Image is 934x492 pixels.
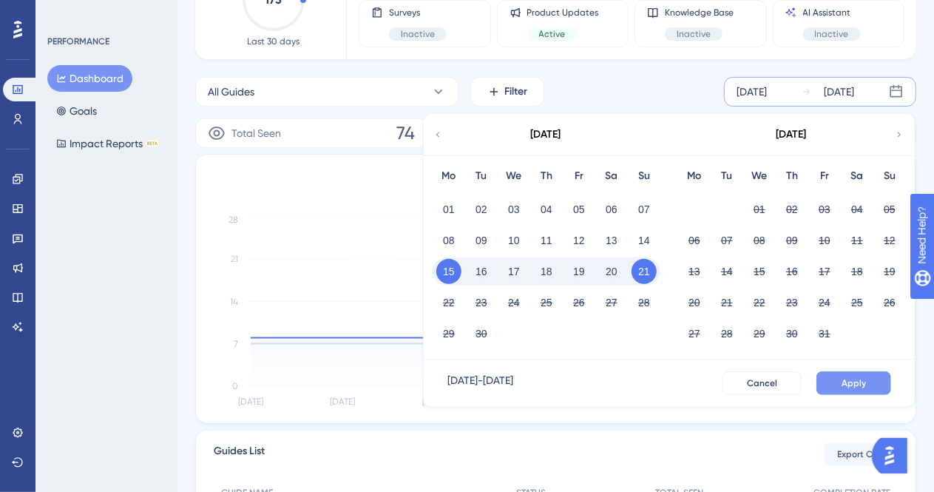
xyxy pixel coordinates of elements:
[877,290,902,315] button: 26
[743,167,776,185] div: We
[632,259,657,284] button: 21
[501,290,527,315] button: 24
[812,228,837,253] button: 10
[566,228,592,253] button: 12
[501,228,527,253] button: 10
[501,259,527,284] button: 17
[214,442,265,466] span: Guides List
[566,259,592,284] button: 19
[248,36,300,47] span: Last 30 days
[711,167,743,185] div: Tu
[534,197,559,222] button: 04
[389,7,447,18] span: Surveys
[632,228,657,253] button: 14
[566,290,592,315] button: 26
[234,339,238,349] tspan: 7
[779,228,805,253] button: 09
[195,77,458,107] button: All Guides
[527,7,599,18] span: Product Updates
[505,83,528,101] span: Filter
[677,28,711,40] span: Inactive
[779,259,805,284] button: 16
[824,83,854,101] div: [DATE]
[723,371,802,395] button: Cancel
[436,259,461,284] button: 15
[776,167,808,185] div: Th
[47,130,168,157] button: Impact ReportsBETA
[595,167,628,185] div: Sa
[465,167,498,185] div: Tu
[714,259,740,284] button: 14
[747,228,772,253] button: 08
[469,228,494,253] button: 09
[714,290,740,315] button: 21
[47,98,106,124] button: Goals
[714,228,740,253] button: 07
[824,442,898,466] button: Export CSV
[845,197,870,222] button: 04
[632,290,657,315] button: 28
[873,167,906,185] div: Su
[534,228,559,253] button: 11
[845,259,870,284] button: 18
[238,397,263,408] tspan: [DATE]
[436,321,461,346] button: 29
[747,259,772,284] button: 15
[845,290,870,315] button: 25
[776,126,807,144] div: [DATE]
[682,321,707,346] button: 27
[47,36,109,47] div: PERFORMANCE
[531,126,561,144] div: [DATE]
[599,290,624,315] button: 27
[842,377,866,389] span: Apply
[146,140,159,147] div: BETA
[447,371,513,395] div: [DATE] - [DATE]
[470,77,544,107] button: Filter
[682,259,707,284] button: 13
[469,259,494,284] button: 16
[815,28,849,40] span: Inactive
[208,83,254,101] span: All Guides
[396,121,415,145] span: 74
[803,7,861,18] span: AI Assistant
[877,197,902,222] button: 05
[678,167,711,185] div: Mo
[231,124,281,142] span: Total Seen
[599,197,624,222] button: 06
[469,197,494,222] button: 02
[812,290,837,315] button: 24
[534,290,559,315] button: 25
[747,321,772,346] button: 29
[530,167,563,185] div: Th
[838,448,884,460] span: Export CSV
[231,255,238,265] tspan: 21
[563,167,595,185] div: Fr
[877,259,902,284] button: 19
[534,259,559,284] button: 18
[816,371,891,395] button: Apply
[229,215,238,226] tspan: 28
[779,321,805,346] button: 30
[779,197,805,222] button: 02
[812,197,837,222] button: 03
[436,197,461,222] button: 01
[808,167,841,185] div: Fr
[436,290,461,315] button: 22
[539,28,566,40] span: Active
[566,197,592,222] button: 05
[845,228,870,253] button: 11
[436,228,461,253] button: 08
[682,228,707,253] button: 06
[812,259,837,284] button: 17
[35,4,92,21] span: Need Help?
[232,381,238,391] tspan: 0
[47,65,132,92] button: Dashboard
[872,434,916,478] iframe: UserGuiding AI Assistant Launcher
[628,167,660,185] div: Su
[501,197,527,222] button: 03
[599,228,624,253] button: 13
[747,377,777,389] span: Cancel
[779,290,805,315] button: 23
[498,167,530,185] div: We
